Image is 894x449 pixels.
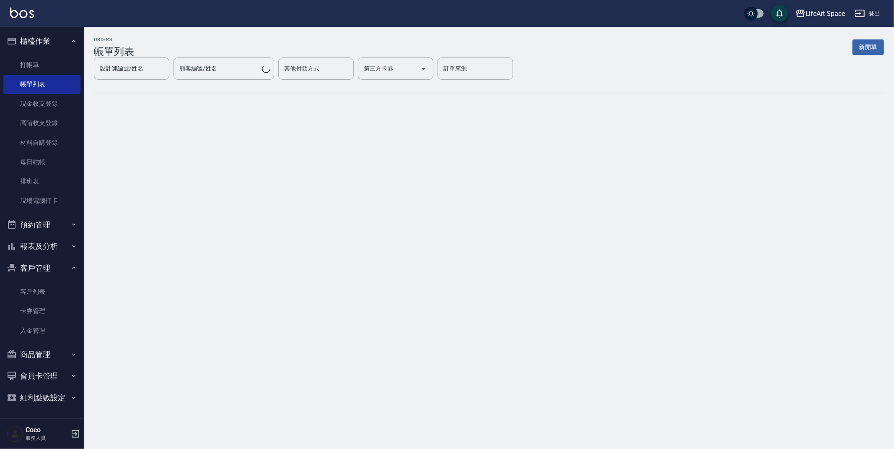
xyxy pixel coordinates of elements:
[3,75,80,94] a: 帳單列表
[3,344,80,365] button: 商品管理
[792,5,848,22] button: LifeArt Space
[771,5,788,22] button: save
[3,387,80,409] button: 紅利點數設定
[3,257,80,279] button: 客戶管理
[3,30,80,52] button: 櫃檯作業
[3,55,80,75] a: 打帳單
[10,8,34,18] img: Logo
[853,43,884,51] a: 新開單
[3,214,80,236] button: 預約管理
[417,62,430,76] button: Open
[3,235,80,257] button: 報表及分析
[3,133,80,152] a: 材料自購登錄
[853,39,884,55] button: 新開單
[3,282,80,301] a: 客戶列表
[806,8,845,19] div: LifeArt Space
[7,426,23,442] img: Person
[3,321,80,340] a: 入金管理
[3,191,80,210] a: 現場電腦打卡
[3,113,80,133] a: 高階收支登錄
[3,94,80,113] a: 現金收支登錄
[852,6,884,21] button: 登出
[26,434,68,442] p: 服務人員
[3,301,80,321] a: 卡券管理
[26,426,68,434] h5: Coco
[3,365,80,387] button: 會員卡管理
[3,172,80,191] a: 排班表
[3,152,80,172] a: 每日結帳
[94,37,134,42] h2: ORDERS
[94,46,134,57] h3: 帳單列表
